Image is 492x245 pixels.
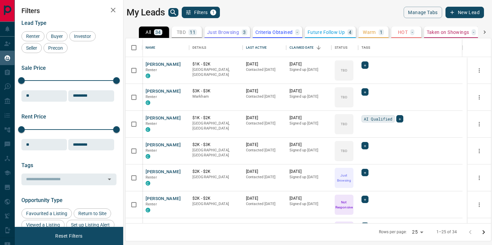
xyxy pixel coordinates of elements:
div: + [361,196,368,203]
span: Renter [146,202,157,206]
button: more [474,146,484,156]
button: search button [168,8,178,17]
p: [DATE] [246,223,283,228]
p: [DATE] [246,88,283,94]
span: + [364,89,366,95]
span: Renter [146,68,157,72]
button: [PERSON_NAME] [146,169,181,175]
div: Buyer [46,31,68,41]
span: + [364,169,366,176]
div: Details [189,38,243,57]
div: Set up Listing Alert [66,220,114,230]
button: Sort [314,43,323,52]
button: [PERSON_NAME] [146,88,181,95]
div: condos.ca [146,181,150,186]
p: [DATE] [246,115,283,121]
p: Contacted [DATE] [246,201,283,207]
p: Contacted [DATE] [246,67,283,72]
p: [GEOGRAPHIC_DATA], [GEOGRAPHIC_DATA] [192,148,239,158]
p: [DATE] [246,142,283,148]
div: Name [146,38,156,57]
p: [DATE] [290,142,328,148]
span: Tags [21,162,33,168]
p: [GEOGRAPHIC_DATA] [192,201,239,207]
div: + [361,223,368,230]
div: Return to Site [74,208,111,218]
span: Renter [24,34,42,39]
div: Renter [21,31,45,41]
span: Set up Listing Alert [69,222,112,228]
p: [DATE] [290,61,328,67]
p: [DATE] [246,61,283,67]
button: more [474,173,484,183]
p: - [473,30,474,35]
div: condos.ca [146,100,150,105]
span: + [364,196,366,203]
p: [DATE] [246,196,283,201]
p: Criteria Obtained [255,30,293,35]
p: - [297,30,298,35]
p: Not Responsive [335,200,353,210]
div: Tags [361,38,371,57]
span: Lead Type [21,20,47,26]
p: Contacted [DATE] [246,121,283,126]
button: Trix Verge [146,223,167,229]
p: All [146,30,151,35]
div: + [361,61,368,69]
p: HOT [398,30,408,35]
p: [DATE] [290,169,328,175]
span: Seller [24,45,39,51]
p: TBD [341,121,347,127]
p: $3K - $3K [192,88,239,94]
p: Just Browsing [207,30,239,35]
p: Signed up [DATE] [290,94,328,99]
p: 1 [380,30,383,35]
button: [PERSON_NAME] [146,61,181,68]
div: Status [335,38,347,57]
p: Rows per page: [379,229,407,235]
div: Details [192,38,206,57]
p: Signed up [DATE] [290,67,328,72]
div: Favourited a Listing [21,208,72,218]
p: TBD [177,30,186,35]
div: + [361,88,368,96]
p: [DATE] [290,223,328,228]
p: 3 [243,30,246,35]
p: [DATE] [290,196,328,201]
p: - [412,30,413,35]
p: Markham [192,94,239,99]
div: condos.ca [146,154,150,159]
div: Precon [44,43,68,53]
button: more [474,200,484,210]
p: $2K - $3K [192,142,239,148]
p: 4 [349,30,351,35]
p: $2K - $2K [192,196,239,201]
div: Claimed Date [290,38,314,57]
p: Signed up [DATE] [290,175,328,180]
p: [GEOGRAPHIC_DATA] [192,175,239,180]
button: more [474,119,484,129]
span: Renter [146,175,157,180]
button: Go to next page [477,226,490,239]
span: Sale Price [21,65,46,71]
p: $2K - $2K [192,169,239,175]
p: [DATE] [246,169,283,175]
p: Taken on Showings [427,30,469,35]
span: Renter [146,121,157,126]
p: Contacted [DATE] [246,175,283,180]
p: TBD [341,68,347,73]
p: Signed up [DATE] [290,201,328,207]
h1: My Leads [127,7,165,18]
span: Rent Price [21,113,46,120]
button: Manage Tabs [404,7,442,18]
div: + [361,142,368,149]
span: + [364,62,366,68]
p: $2K - $3K [192,223,239,228]
span: 1 [211,10,216,15]
span: Renter [146,148,157,153]
span: Viewed a Listing [24,222,62,228]
span: Favourited a Listing [24,211,70,216]
div: + [396,115,403,122]
p: Warm [363,30,376,35]
span: Return to Site [76,211,109,216]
